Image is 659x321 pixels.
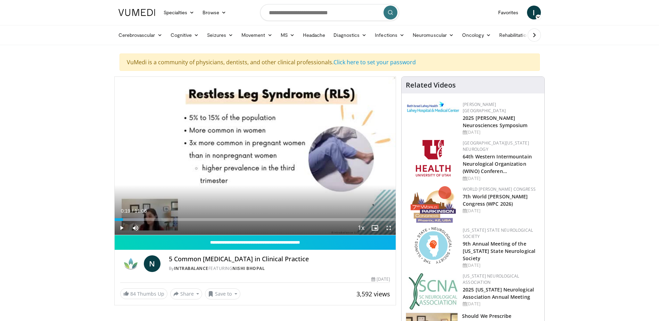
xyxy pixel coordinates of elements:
[121,208,130,214] span: 0:19
[166,28,203,42] a: Cognitive
[416,140,451,176] img: f6362829-b0a3-407d-a044-59546adfd345.png.150x105_q85_autocrop_double_scale_upscale_version-0.2.png
[463,301,539,307] div: [DATE]
[115,218,396,221] div: Progress Bar
[463,193,528,207] a: 7th World [PERSON_NAME] Congress (WPC 2026)
[232,265,265,271] a: Nishi Bhopal
[463,140,529,152] a: [GEOGRAPHIC_DATA][US_STATE] Neurology
[463,286,534,300] a: 2025 [US_STATE] Neurological Association Annual Meeting
[198,6,230,19] a: Browse
[114,28,166,42] a: Cerebrovascular
[237,28,277,42] a: Movement
[132,208,133,214] span: /
[494,6,523,19] a: Favorites
[203,28,237,42] a: Seizures
[356,290,390,298] span: 3,592 views
[406,81,456,89] h4: Related Videos
[407,101,459,113] img: e7977282-282c-4444-820d-7cc2733560fd.jpg.150x105_q85_autocrop_double_scale_upscale_version-0.2.jpg
[354,221,368,235] button: Playback Rate
[174,265,208,271] a: IntraBalance
[118,9,155,16] img: VuMedi Logo
[495,28,533,42] a: Rehabilitation
[169,255,390,263] h4: 5 Common [MEDICAL_DATA] in Clinical Practice
[463,208,539,214] div: [DATE]
[463,175,539,182] div: [DATE]
[299,28,330,42] a: Headache
[120,255,141,272] img: IntraBalance
[129,221,142,235] button: Mute
[411,186,456,223] img: 16fe1da8-a9a0-4f15-bd45-1dd1acf19c34.png.150x105_q85_autocrop_double_scale_upscale_version-0.2.png
[463,262,539,269] div: [DATE]
[409,28,458,42] a: Neuromuscular
[463,115,527,129] a: 2025 [PERSON_NAME] Neurosciences Symposium
[134,208,147,214] span: 11:06
[159,6,199,19] a: Specialties
[329,28,371,42] a: Diagnostics
[463,153,532,174] a: 64th Western Intermountain Neurological Organization (WINO) Conferen…
[169,265,390,272] div: By FEATURING
[527,6,541,19] a: I
[277,28,299,42] a: MS
[120,53,540,71] div: VuMedi is a community of physicians, dentists, and other clinical professionals.
[458,28,495,42] a: Oncology
[120,288,167,299] a: 84 Thumbs Up
[463,227,533,239] a: [US_STATE] State Neurological Society
[205,288,240,299] button: Save to
[463,101,506,114] a: [PERSON_NAME][GEOGRAPHIC_DATA]
[409,273,458,310] img: b123db18-9392-45ae-ad1d-42c3758a27aa.jpg.150x105_q85_autocrop_double_scale_upscale_version-0.2.jpg
[115,77,396,235] video-js: Video Player
[463,240,535,262] a: 9th Annual Meeting of the [US_STATE] State Neurological Society
[368,221,382,235] button: Enable picture-in-picture mode
[130,290,136,297] span: 84
[333,58,416,66] a: Click here to set your password
[371,28,409,42] a: Infections
[463,129,539,135] div: [DATE]
[115,221,129,235] button: Play
[371,276,390,282] div: [DATE]
[170,288,203,299] button: Share
[415,227,452,264] img: 71a8b48c-8850-4916-bbdd-e2f3ccf11ef9.png.150x105_q85_autocrop_double_scale_upscale_version-0.2.png
[382,221,396,235] button: Fullscreen
[463,186,536,192] a: World [PERSON_NAME] Congress
[144,255,160,272] a: N
[463,273,519,285] a: [US_STATE] Neurological Association
[260,4,399,21] input: Search topics, interventions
